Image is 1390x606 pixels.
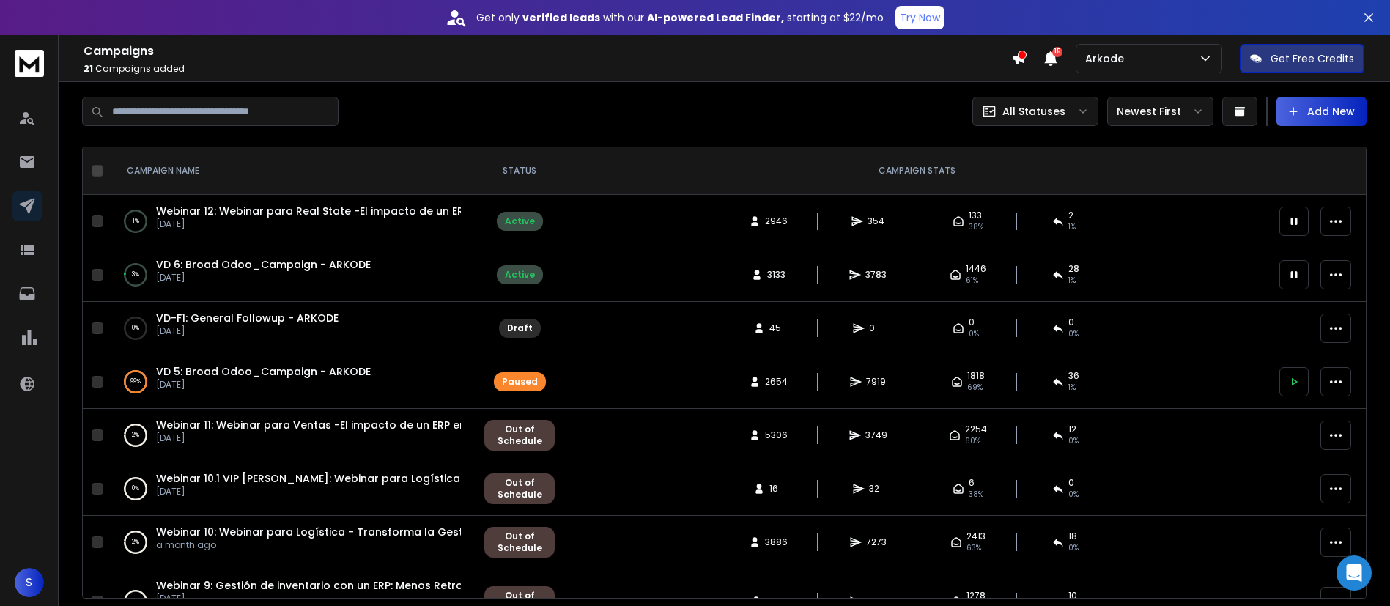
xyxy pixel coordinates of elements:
strong: verified leads [522,10,600,25]
p: 3 % [132,267,139,282]
span: 61 % [966,275,978,287]
td: 1%Webinar 12: Webinar para Real State -El impacto de un ERP en la operacion de empresas de real e... [109,195,476,248]
span: 21 [84,62,93,75]
span: 0 [969,317,975,328]
span: 18 [1068,531,1077,542]
span: 354 [868,215,884,227]
p: Try Now [900,10,940,25]
span: 2 [1068,210,1073,221]
a: Webinar 9: Gestión de inventario con un ERP: Menos Retrabajo, Más Productividad- Arkode [156,578,640,593]
td: 0%VD-F1: General Followup - ARKODE[DATE] [109,302,476,355]
span: 38 % [969,489,983,500]
strong: AI-powered Lead Finder, [647,10,784,25]
a: Webinar 10.1 VIP [PERSON_NAME]: Webinar para Logística - Transforma la Gestión [PERSON_NAME]: Aho... [156,471,948,486]
a: Webinar 12: Webinar para Real State -El impacto de un ERP en la operacion de empresas de real est... [156,204,758,218]
p: [DATE] [156,432,461,444]
button: S [15,568,44,597]
span: 45 [769,322,784,334]
span: 32 [869,483,884,495]
img: logo [15,50,44,77]
span: 60 % [965,435,980,447]
span: 1 % [1068,221,1076,233]
span: 1278 [966,590,986,602]
p: 1 % [133,214,139,229]
span: 0 [869,322,884,334]
p: Arkode [1085,51,1130,66]
span: 3133 [767,269,785,281]
td: 99%VD 5: Broad Odoo_Campaign - ARKODE[DATE] [109,355,476,409]
span: 2254 [965,424,987,435]
a: VD 5: Broad Odoo_Campaign - ARKODE [156,364,371,379]
span: 2654 [765,376,788,388]
span: 3749 [865,429,887,441]
button: Add New [1276,97,1367,126]
button: Try Now [895,6,944,29]
span: 0 [1068,317,1074,328]
a: VD 6: Broad Odoo_Campaign - ARKODE [156,257,371,272]
p: [DATE] [156,272,371,284]
button: Get Free Credits [1240,44,1364,73]
h1: Campaigns [84,43,1011,60]
p: Campaigns added [84,63,1011,75]
span: 0% [1068,328,1079,340]
span: 0 % [1068,435,1079,447]
span: 3886 [765,536,788,548]
p: Get only with our starting at $22/mo [476,10,884,25]
span: 63 % [966,542,981,554]
div: Active [505,269,535,281]
p: 2 % [132,428,139,443]
p: 0 % [132,481,139,496]
div: Active [505,215,535,227]
p: [DATE] [156,593,461,605]
span: 16 [769,483,784,495]
td: 3%VD 6: Broad Odoo_Campaign - ARKODE[DATE] [109,248,476,302]
span: 1 % [1068,382,1076,393]
div: Draft [507,322,533,334]
p: 2 % [132,535,139,550]
div: Open Intercom Messenger [1337,555,1372,591]
div: Out of Schedule [492,531,547,554]
span: 36 [1068,370,1079,382]
span: 12 [1068,424,1076,435]
div: Out of Schedule [492,477,547,500]
a: VD-F1: General Followup - ARKODE [156,311,339,325]
p: Get Free Credits [1271,51,1354,66]
p: All Statuses [1002,104,1065,119]
td: 0%Webinar 10.1 VIP [PERSON_NAME]: Webinar para Logística - Transforma la Gestión [PERSON_NAME]: A... [109,462,476,516]
p: 99 % [130,374,141,389]
th: CAMPAIGN STATS [563,147,1271,195]
span: 1446 [966,263,986,275]
span: 38 % [969,221,983,233]
span: 0 % [1068,542,1079,554]
span: 2413 [966,531,986,542]
span: 5306 [765,429,788,441]
span: 10 [1068,590,1077,602]
span: 0 [1068,477,1074,489]
span: 7919 [866,376,886,388]
span: 133 [969,210,982,221]
p: [DATE] [156,486,461,498]
button: Newest First [1107,97,1213,126]
a: Webinar 10: Webinar para Logística - Transforma la Gestión [PERSON_NAME]: Ahorra, Controla y dism... [156,525,833,539]
span: 15 [1052,47,1062,57]
span: 1 % [1068,275,1076,287]
td: 2%Webinar 10: Webinar para Logística - Transforma la Gestión [PERSON_NAME]: Ahorra, Controla y di... [109,516,476,569]
div: Paused [502,376,538,388]
td: 2%Webinar 11: Webinar para Ventas -El impacto de un ERP en Ventas -ARKODE[DATE] [109,409,476,462]
p: [DATE] [156,218,461,230]
th: STATUS [476,147,563,195]
th: CAMPAIGN NAME [109,147,476,195]
span: 3783 [865,269,887,281]
span: 28 [1068,263,1079,275]
span: 7273 [866,536,887,548]
span: 1818 [967,370,985,382]
a: Webinar 11: Webinar para Ventas -El impacto de un ERP en Ventas -ARKODE [156,418,558,432]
